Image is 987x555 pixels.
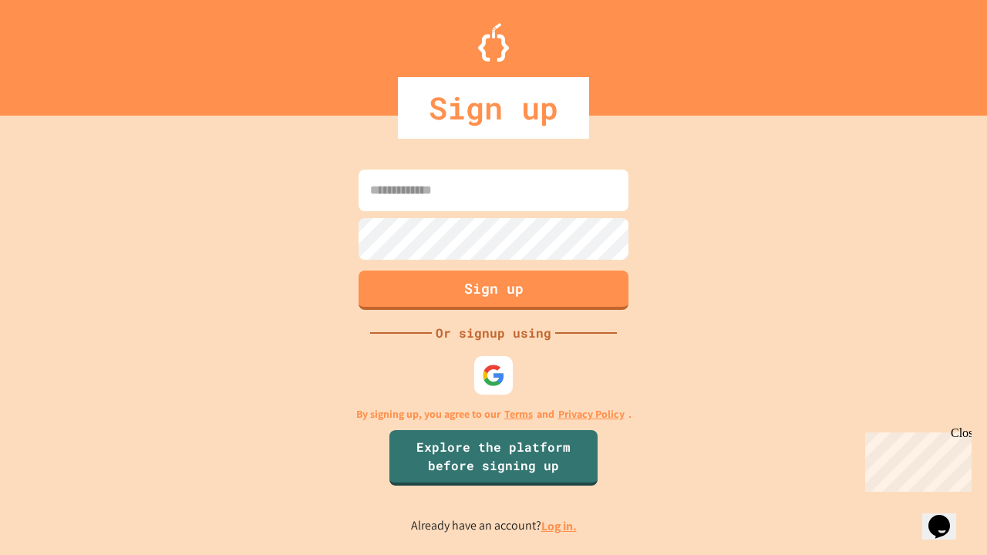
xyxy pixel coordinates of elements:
[922,493,972,540] iframe: chat widget
[859,426,972,492] iframe: chat widget
[6,6,106,98] div: Chat with us now!Close
[389,430,598,486] a: Explore the platform before signing up
[411,516,577,536] p: Already have an account?
[478,23,509,62] img: Logo.svg
[558,406,625,422] a: Privacy Policy
[504,406,533,422] a: Terms
[482,364,505,387] img: google-icon.svg
[356,406,632,422] p: By signing up, you agree to our and .
[359,271,628,310] button: Sign up
[398,77,589,139] div: Sign up
[432,324,555,342] div: Or signup using
[541,518,577,534] a: Log in.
